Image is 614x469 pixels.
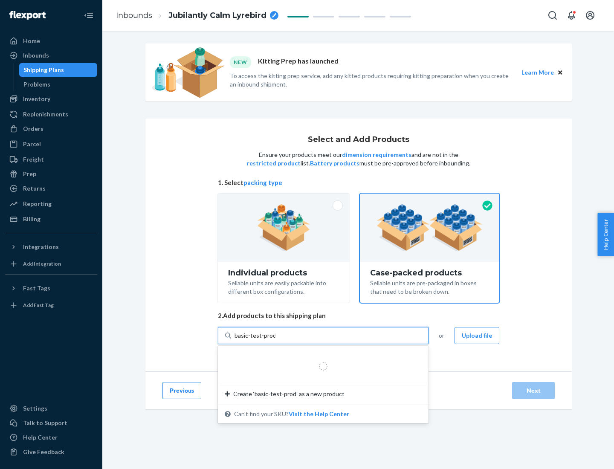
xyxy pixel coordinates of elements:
[23,37,40,45] div: Home
[23,51,49,60] div: Inbounds
[5,34,97,48] a: Home
[5,402,97,415] a: Settings
[377,204,483,251] img: case-pack.59cecea509d18c883b923b81aeac6d0b.png
[23,215,41,223] div: Billing
[5,257,97,271] a: Add Integration
[80,7,97,24] button: Close Navigation
[228,269,339,277] div: Individual products
[5,137,97,151] a: Parcel
[235,331,275,340] input: Create ‘basic-test-prod’ as a new productCan't find your SKU?Visit the Help Center
[23,448,64,456] div: Give Feedback
[23,284,50,292] div: Fast Tags
[109,3,285,28] ol: breadcrumbs
[243,178,282,187] button: packing type
[512,382,555,399] button: Next
[5,445,97,459] button: Give Feedback
[519,386,547,395] div: Next
[9,11,46,20] img: Flexport logo
[246,151,471,168] p: Ensure your products meet our and are not in the list. must be pre-approved before inbounding.
[5,92,97,106] a: Inventory
[247,159,301,168] button: restricted product
[5,281,97,295] button: Fast Tags
[5,431,97,444] a: Help Center
[563,7,580,24] button: Open notifications
[521,68,554,77] button: Learn More
[5,153,97,166] a: Freight
[228,277,339,296] div: Sellable units are easily packable into different box configurations.
[23,110,68,119] div: Replenishments
[258,56,339,68] p: Kitting Prep has launched
[23,66,64,74] div: Shipping Plans
[19,78,98,91] a: Problems
[23,124,43,133] div: Orders
[23,95,50,103] div: Inventory
[23,200,52,208] div: Reporting
[5,182,97,195] a: Returns
[23,140,41,148] div: Parcel
[234,410,349,418] span: Can't find your SKU?
[162,382,201,399] button: Previous
[230,56,251,68] div: NEW
[5,212,97,226] a: Billing
[556,68,565,77] button: Close
[370,277,489,296] div: Sellable units are pre-packaged in boxes that need to be broken down.
[218,311,499,320] span: 2. Add products to this shipping plan
[257,204,310,251] img: individual-pack.facf35554cb0f1810c75b2bd6df2d64e.png
[23,433,58,442] div: Help Center
[233,390,345,398] span: Create ‘basic-test-prod’ as a new product
[582,7,599,24] button: Open account menu
[23,170,36,178] div: Prep
[5,167,97,181] a: Prep
[5,49,97,62] a: Inbounds
[597,213,614,256] button: Help Center
[439,331,444,340] span: or
[23,419,67,427] div: Talk to Support
[23,184,46,193] div: Returns
[23,260,61,267] div: Add Integration
[19,63,98,77] a: Shipping Plans
[5,298,97,312] a: Add Fast Tag
[5,197,97,211] a: Reporting
[218,178,499,187] span: 1. Select
[23,243,59,251] div: Integrations
[116,11,152,20] a: Inbounds
[310,159,359,168] button: Battery products
[230,72,514,89] p: To access the kitting prep service, add any kitted products requiring kitting preparation when yo...
[23,301,54,309] div: Add Fast Tag
[308,136,409,144] h1: Select and Add Products
[5,240,97,254] button: Integrations
[5,122,97,136] a: Orders
[23,80,50,89] div: Problems
[455,327,499,344] button: Upload file
[342,151,411,159] button: dimension requirements
[289,410,349,418] button: Create ‘basic-test-prod’ as a new productCan't find your SKU?
[168,10,266,21] span: Jubilantly Calm Lyrebird
[5,416,97,430] a: Talk to Support
[23,155,44,164] div: Freight
[370,269,489,277] div: Case-packed products
[544,7,561,24] button: Open Search Box
[5,107,97,121] a: Replenishments
[23,404,47,413] div: Settings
